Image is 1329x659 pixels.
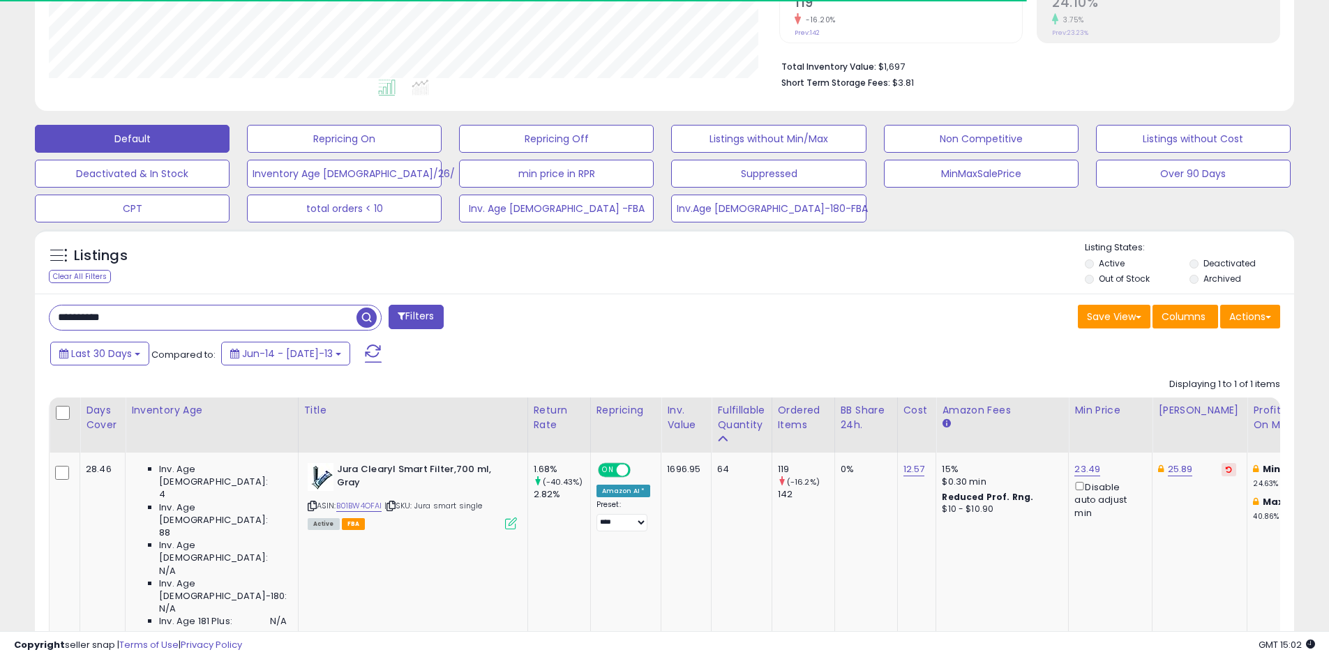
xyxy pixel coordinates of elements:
small: -16.20% [801,15,836,25]
span: Last 30 Days [71,347,132,361]
div: Min Price [1074,403,1146,418]
b: Jura Clearyl Smart Filter,700 ml, Gray [337,463,506,492]
div: Preset: [596,500,651,531]
div: Fulfillable Quantity [717,403,765,432]
span: Inv. Age [DEMOGRAPHIC_DATA]: [159,463,287,488]
span: ON [599,464,617,476]
div: 1.68% [534,463,590,476]
button: MinMaxSalePrice [884,160,1079,188]
label: Deactivated [1203,257,1256,269]
p: Listing States: [1085,241,1294,255]
div: $0.30 min [942,476,1058,488]
button: Last 30 Days [50,342,149,365]
div: Amazon Fees [942,403,1063,418]
button: Actions [1220,305,1280,328]
b: Reduced Prof. Rng. [942,491,1033,503]
div: 142 [778,488,834,501]
span: 2025-08-13 15:02 GMT [1259,638,1315,651]
button: Repricing On [247,125,442,153]
a: Privacy Policy [181,638,242,651]
span: | SKU: Jura smart single [384,500,483,511]
small: (-16.2%) [787,476,820,487]
span: $3.81 [892,76,914,89]
button: Listings without Min/Max [671,125,866,153]
span: Columns [1162,310,1206,324]
button: Non Competitive [884,125,1079,153]
label: Archived [1203,273,1241,285]
button: Inv. Age [DEMOGRAPHIC_DATA] -FBA [459,195,654,222]
b: Short Term Storage Fees: [781,77,890,89]
div: 15% [942,463,1058,476]
div: Inv. value [667,403,705,432]
button: Filters [389,305,443,329]
button: Suppressed [671,160,866,188]
span: All listings currently available for purchase on Amazon [308,518,340,530]
div: Clear All Filters [49,270,111,283]
h5: Listings [74,246,128,266]
button: Inv.Age [DEMOGRAPHIC_DATA]-180-FBA [671,195,866,222]
div: Return Rate [534,403,585,432]
button: Over 90 Days [1096,160,1291,188]
div: $10 - $10.90 [942,503,1058,515]
small: Prev: 142 [795,29,820,37]
div: ASIN: [308,463,517,528]
div: 0% [841,463,887,476]
button: min price in RPR [459,160,654,188]
div: BB Share 24h. [841,403,892,432]
span: N/A [270,615,287,628]
button: Repricing Off [459,125,654,153]
span: Jun-14 - [DATE]-13 [242,347,333,361]
span: Inv. Age 181 Plus: [159,615,232,628]
span: 88 [159,527,170,539]
b: Max: [1263,495,1287,508]
div: 1696.95 [667,463,700,476]
div: Disable auto adjust min [1074,479,1141,520]
div: Ordered Items [778,403,829,432]
a: Terms of Use [119,638,179,651]
span: Inv. Age [DEMOGRAPHIC_DATA]: [159,501,287,527]
i: This overrides the store level max markup for this listing [1253,497,1259,506]
span: Inv. Age [DEMOGRAPHIC_DATA]: [159,539,287,564]
strong: Copyright [14,638,65,651]
div: Cost [903,403,931,418]
div: 119 [778,463,834,476]
div: seller snap | | [14,639,242,652]
small: Prev: 23.23% [1052,29,1088,37]
span: N/A [159,565,176,577]
div: Days Cover [86,403,119,432]
div: Displaying 1 to 1 of 1 items [1169,378,1280,391]
span: N/A [159,603,176,615]
span: OFF [628,464,650,476]
button: total orders < 10 [247,195,442,222]
a: 23.49 [1074,462,1100,476]
b: Total Inventory Value: [781,61,876,73]
button: CPT [35,195,230,222]
label: Active [1099,257,1125,269]
div: 28.46 [86,463,114,476]
i: This overrides the store level min markup for this listing [1253,464,1259,474]
button: Jun-14 - [DATE]-13 [221,342,350,365]
div: Repricing [596,403,656,418]
div: Inventory Age [131,403,292,418]
small: (-40.43%) [543,476,583,487]
button: Save View [1078,305,1150,328]
small: Amazon Fees. [942,418,950,430]
button: Inventory Age [DEMOGRAPHIC_DATA]/26/ [247,160,442,188]
span: Compared to: [151,348,216,361]
div: Title [304,403,522,418]
div: [PERSON_NAME] [1158,403,1241,418]
span: FBA [342,518,366,530]
button: Listings without Cost [1096,125,1291,153]
a: 25.89 [1168,462,1193,476]
li: $1,697 [781,57,1270,74]
a: 12.57 [903,462,925,476]
button: Deactivated & In Stock [35,160,230,188]
div: Amazon AI * [596,485,651,497]
button: Columns [1152,305,1218,328]
img: 41VZv5yTQ0L._SL40_.jpg [308,463,333,491]
label: Out of Stock [1099,273,1150,285]
button: Default [35,125,230,153]
a: B01BW4OFAI [336,500,382,512]
small: 3.75% [1058,15,1084,25]
b: Min: [1263,462,1284,476]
